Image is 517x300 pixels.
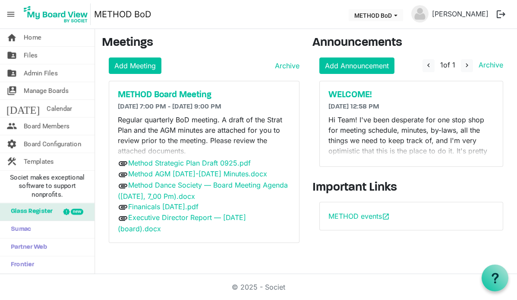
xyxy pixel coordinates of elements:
a: METHOD Board Meeting [118,90,290,100]
img: My Board View Logo [21,3,91,25]
span: home [6,29,17,46]
span: Board Configuration [24,135,81,153]
span: folder_shared [6,64,17,82]
a: WELCOME! [328,90,494,100]
span: people [6,118,17,135]
span: construction [6,153,17,170]
a: [PERSON_NAME] [429,5,492,22]
h3: Announcements [312,36,510,51]
p: Hi Team! I've been desperate for one stop shop for meeting schedule, minutes, by-laws, all the th... [328,115,494,187]
img: no-profile-picture.svg [411,5,429,22]
a: Archive [271,61,299,71]
span: Home [24,29,41,46]
span: attachment [118,213,128,223]
span: [DATE] [6,100,40,117]
span: open_in_new [382,213,390,220]
a: Method Dance Society — Board Meeting Agenda ([DATE], 7_00 Pm).docx [118,181,288,201]
h6: [DATE] 7:00 PM - [DATE] 9:00 PM [118,103,290,111]
span: navigate_next [463,61,471,69]
a: Finanicals [DATE].pdf [128,202,199,211]
a: Archive [475,61,503,69]
h3: Important Links [312,181,510,195]
span: Templates [24,153,54,170]
span: menu [3,6,19,22]
a: © 2025 - Societ [232,283,285,291]
span: Admin Files [24,64,58,82]
a: Add Announcement [319,57,394,74]
h3: Meetings [102,36,299,51]
span: Sumac [6,221,31,238]
span: 1 [440,61,443,69]
button: navigate_before [422,59,435,72]
a: METHOD BoD [94,6,151,23]
span: [DATE] 12:58 PM [328,103,379,110]
span: Glass Register [6,203,53,220]
a: Add Meeting [109,57,161,74]
span: Manage Boards [24,82,69,99]
button: logout [492,5,510,23]
span: Files [24,47,38,64]
span: Frontier [6,256,34,274]
span: switch_account [6,82,17,99]
a: Executive Director Report — [DATE] (board).docx [118,213,246,233]
a: METHOD eventsopen_in_new [328,212,390,220]
span: Board Members [24,118,69,135]
span: of 1 [440,61,455,69]
a: Method Strategic Plan Draft 0925.pdf [128,159,251,167]
p: Regular quarterly BoD meeting. A draft of the Strat Plan and the AGM minutes are attached for you... [118,115,290,156]
span: folder_shared [6,47,17,64]
a: Method AGM [DATE]-[DATE] Minutes.docx [128,169,267,178]
a: My Board View Logo [21,3,94,25]
button: navigate_next [461,59,473,72]
span: Calendar [47,100,72,117]
span: navigate_before [425,61,432,69]
span: attachment [118,181,128,191]
span: attachment [118,202,128,212]
span: Societ makes exceptional software to support nonprofits. [4,173,91,199]
span: attachment [118,158,128,169]
div: new [71,209,83,215]
button: METHOD BoD dropdownbutton [349,9,403,21]
span: attachment [118,169,128,180]
span: Partner Web [6,239,47,256]
span: settings [6,135,17,153]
